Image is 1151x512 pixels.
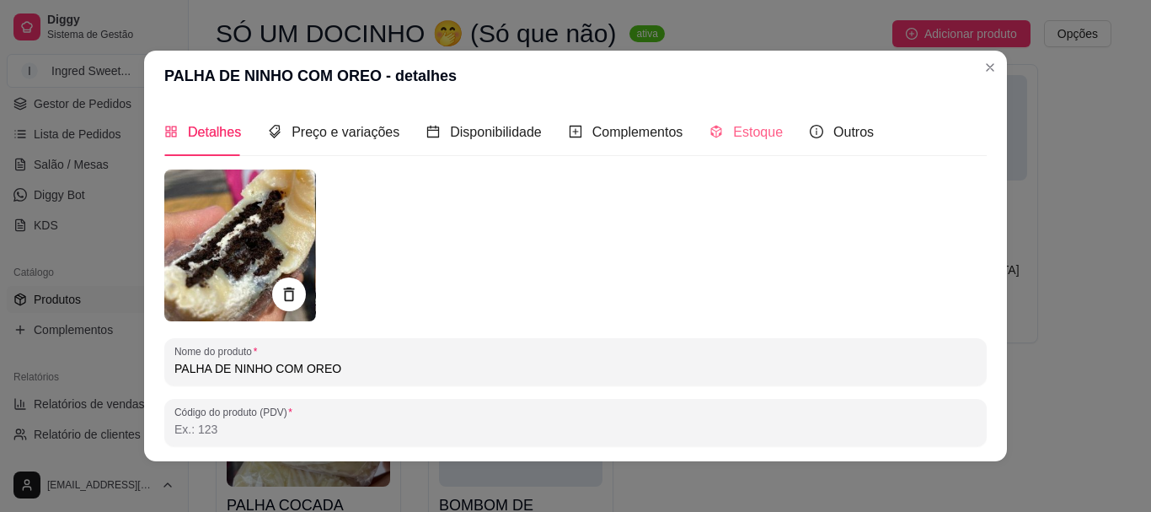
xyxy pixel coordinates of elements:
header: PALHA DE NINHO COM OREO - detalhes [144,51,1007,101]
span: appstore [164,125,178,138]
span: Complementos [592,125,683,139]
span: Preço e variações [292,125,399,139]
span: plus-square [569,125,582,138]
span: tags [268,125,281,138]
img: produto [164,170,316,321]
input: Código do produto (PDV) [174,421,977,438]
span: Detalhes [188,125,241,139]
label: Código do produto (PDV) [174,405,298,419]
input: Nome do produto [174,360,977,377]
span: info-circle [810,125,823,138]
button: Close [977,54,1004,81]
span: Outros [833,125,874,139]
span: calendar [426,125,440,138]
span: Estoque [733,125,783,139]
span: code-sandbox [709,125,723,138]
span: Disponibilidade [450,125,542,139]
label: Nome do produto [174,344,263,358]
